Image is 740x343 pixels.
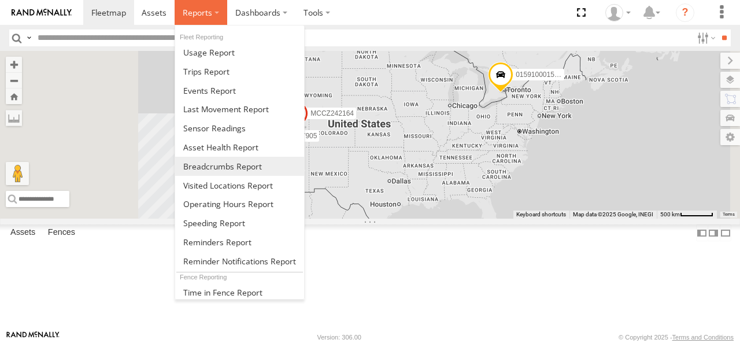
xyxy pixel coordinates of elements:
[175,283,304,302] a: Time in Fences Report
[12,9,72,17] img: rand-logo.svg
[175,119,304,138] a: Sensor Readings
[6,88,22,104] button: Zoom Home
[601,4,635,21] div: Zulema McIntosch
[672,334,734,341] a: Terms and Conditions
[516,71,573,79] span: 015910001545733
[5,225,41,241] label: Assets
[175,99,304,119] a: Last Movement Report
[310,109,354,117] span: MCCZ242164
[175,81,304,100] a: Full Events Report
[6,72,22,88] button: Zoom out
[720,224,731,241] label: Hide Summary Table
[175,233,304,252] a: Reminders Report
[175,157,304,176] a: Breadcrumbs Report
[720,129,740,145] label: Map Settings
[723,212,735,216] a: Terms (opens in new tab)
[175,62,304,81] a: Trips Report
[516,211,566,219] button: Keyboard shortcuts
[696,224,708,241] label: Dock Summary Table to the Left
[6,110,22,126] label: Measure
[175,194,304,213] a: Asset Operating Hours Report
[175,176,304,195] a: Visited Locations Report
[6,162,29,185] button: Drag Pegman onto the map to open Street View
[317,334,361,341] div: Version: 306.00
[175,252,304,271] a: Service Reminder Notifications Report
[175,213,304,233] a: Fleet Speed Report
[175,138,304,157] a: Asset Health Report
[6,331,60,343] a: Visit our Website
[619,334,734,341] div: © Copyright 2025 -
[693,29,717,46] label: Search Filter Options
[175,43,304,62] a: Usage Report
[24,29,34,46] label: Search Query
[42,225,81,241] label: Fences
[708,224,719,241] label: Dock Summary Table to the Right
[6,57,22,72] button: Zoom in
[657,211,717,219] button: Map Scale: 500 km per 54 pixels
[573,211,653,217] span: Map data ©2025 Google, INEGI
[676,3,694,22] i: ?
[660,211,680,217] span: 500 km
